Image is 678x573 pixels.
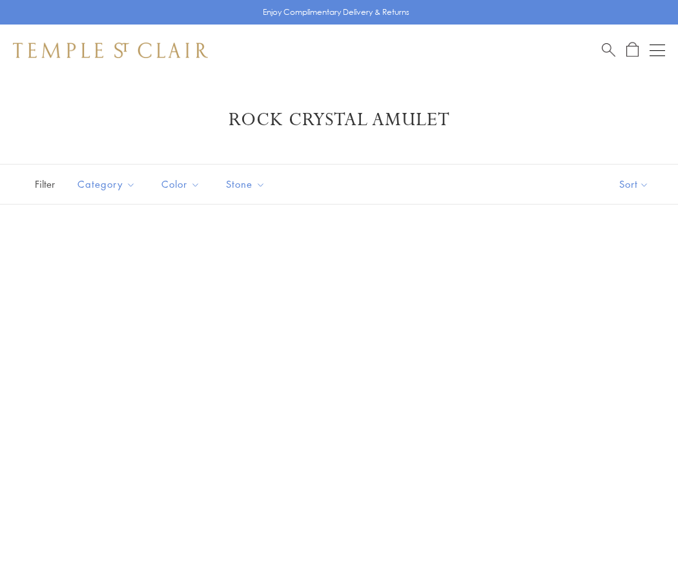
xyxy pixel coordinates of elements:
[602,42,615,58] a: Search
[220,176,275,192] span: Stone
[152,170,210,199] button: Color
[71,176,145,192] span: Category
[32,108,646,132] h1: Rock Crystal Amulet
[68,170,145,199] button: Category
[626,42,639,58] a: Open Shopping Bag
[216,170,275,199] button: Stone
[263,6,409,19] p: Enjoy Complimentary Delivery & Returns
[13,43,208,58] img: Temple St. Clair
[590,165,678,204] button: Show sort by
[155,176,210,192] span: Color
[650,43,665,58] button: Open navigation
